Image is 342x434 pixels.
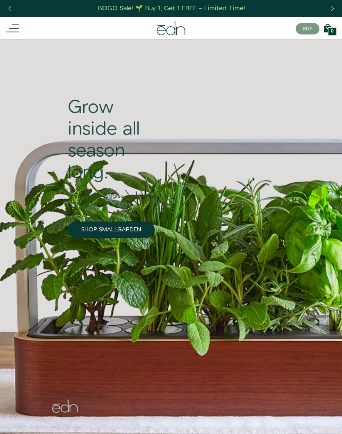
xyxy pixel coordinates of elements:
[98,4,245,13] div: BOGO Sale! 🌱 Buy 1, Get 1 FREE – Limited Time!
[278,409,334,430] iframe: Opens a widget where you can find more information
[296,23,319,34] button: BUY
[98,2,246,15] a: BOGO Sale! 🌱 Buy 1, Get 1 FREE – Limited Time!
[68,97,161,183] div: Grow inside all season long.
[68,184,161,208] div: Grow herbs, veggies, and flowers at the touch of a button.
[331,29,333,34] span: 0
[68,222,155,238] a: SHOP SMALLGARDEN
